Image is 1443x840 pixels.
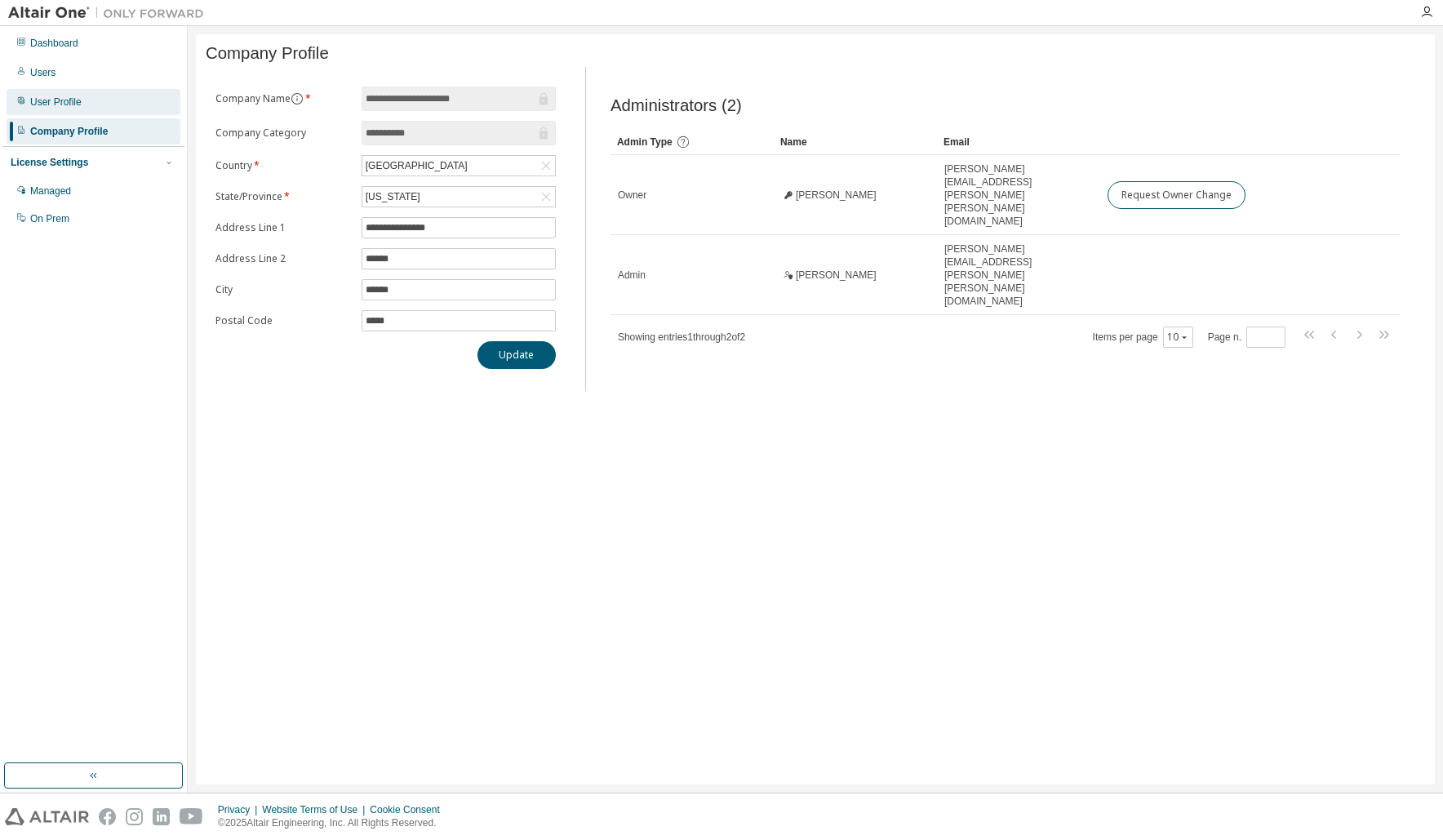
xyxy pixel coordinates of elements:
[291,92,304,105] button: information
[363,157,470,175] div: [GEOGRAPHIC_DATA]
[362,156,555,176] div: [GEOGRAPHIC_DATA]
[215,159,352,172] label: Country
[262,803,370,816] div: Website Terms of Use
[1108,181,1245,209] button: Request Owner Change
[30,184,71,198] div: Managed
[30,125,108,138] div: Company Profile
[8,5,212,21] img: Altair One
[218,803,262,816] div: Privacy
[796,269,877,282] span: [PERSON_NAME]
[618,331,745,343] span: Showing entries 1 through 2 of 2
[944,162,1093,228] span: [PERSON_NAME][EMAIL_ADDRESS][PERSON_NAME][PERSON_NAME][DOMAIN_NAME]
[477,341,556,369] button: Update
[944,242,1093,308] span: [PERSON_NAME][EMAIL_ADDRESS][PERSON_NAME][PERSON_NAME][DOMAIN_NAME]
[5,808,89,825] img: altair_logo.svg
[215,127,352,140] label: Company Category
[796,189,877,202] span: [PERSON_NAME]
[1167,331,1189,344] button: 10
[215,283,352,296] label: City
[1208,327,1285,348] span: Page n.
[780,129,930,155] div: Name
[618,189,646,202] span: Owner
[617,136,673,148] span: Admin Type
[215,252,352,265] label: Address Line 2
[126,808,143,825] img: instagram.svg
[370,803,449,816] div: Cookie Consent
[362,187,555,207] div: [US_STATE]
[215,190,352,203] label: State/Province
[215,92,352,105] label: Company Name
[610,96,742,115] span: Administrators (2)
[218,816,450,830] p: © 2025 Altair Engineering, Inc. All Rights Reserved.
[180,808,203,825] img: youtube.svg
[206,44,329,63] span: Company Profile
[618,269,646,282] span: Admin
[363,188,423,206] div: [US_STATE]
[11,156,88,169] div: License Settings
[215,314,352,327] label: Postal Code
[943,129,1094,155] div: Email
[215,221,352,234] label: Address Line 1
[30,37,78,50] div: Dashboard
[30,212,69,225] div: On Prem
[30,96,82,109] div: User Profile
[30,66,55,79] div: Users
[153,808,170,825] img: linkedin.svg
[99,808,116,825] img: facebook.svg
[1093,327,1193,348] span: Items per page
